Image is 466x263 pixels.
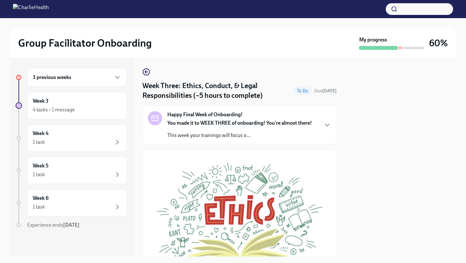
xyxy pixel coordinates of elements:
[27,68,127,87] div: 3 previous weeks
[33,106,75,113] div: 4 tasks • 1 message
[33,195,49,202] h6: Week 6
[167,132,312,139] p: This week your trainings will focus o...
[16,92,127,119] a: Week 34 tasks • 1 message
[167,111,243,118] strong: Happy Final Week of Onboarding!
[314,88,337,94] span: October 6th, 2025 09:00
[18,37,152,50] h2: Group Facilitator Onboarding
[33,203,45,211] div: 1 task
[314,88,337,94] span: Due
[359,36,387,43] strong: My progress
[33,139,45,146] div: 1 task
[167,120,312,126] strong: You made it to WEEK THREE of onboarding! You're almost there!
[16,124,127,152] a: Week 41 task
[63,222,80,228] strong: [DATE]
[33,97,49,105] h6: Week 3
[33,130,49,137] h6: Week 4
[33,74,71,81] h6: 3 previous weeks
[16,189,127,216] a: Week 61 task
[322,88,337,94] strong: [DATE]
[33,162,49,169] h6: Week 5
[142,81,291,100] h4: Week Three: Ethics, Conduct, & Legal Responsibilities (~5 hours to complete)
[16,157,127,184] a: Week 51 task
[33,171,45,178] div: 1 task
[429,37,448,49] h3: 60%
[293,88,312,93] span: To Do
[27,222,80,228] span: Experience ends
[13,4,49,14] img: CharlieHealth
